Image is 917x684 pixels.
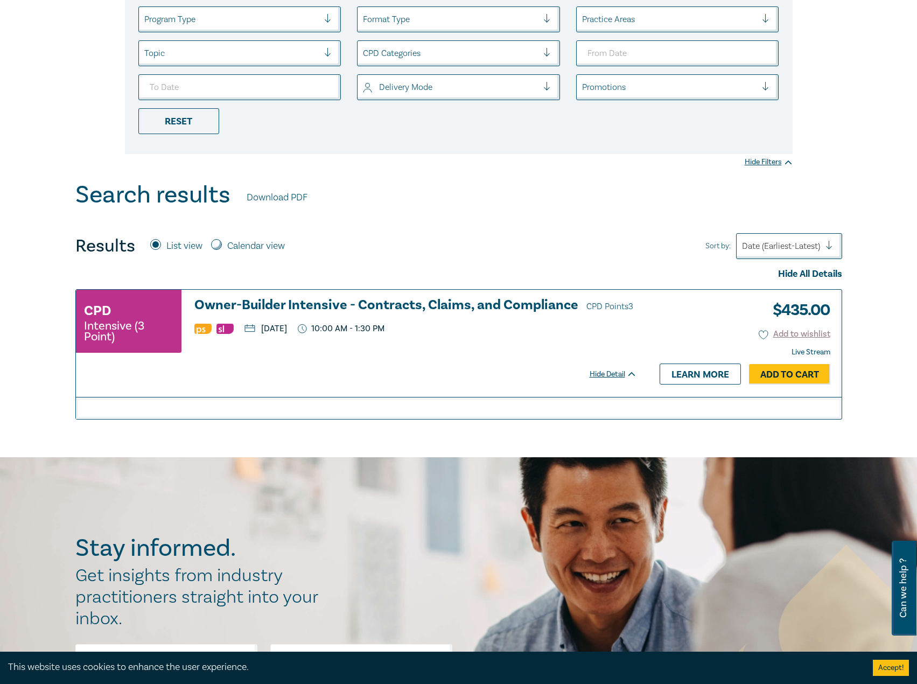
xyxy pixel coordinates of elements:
[270,644,452,670] input: Last Name*
[8,660,857,674] div: This website uses cookies to enhance the user experience.
[363,13,365,25] input: select
[84,320,173,342] small: Intensive (3 Point)
[84,301,111,320] h3: CPD
[138,108,219,134] div: Reset
[586,301,633,312] span: CPD Points 3
[166,239,202,253] label: List view
[759,328,830,340] button: Add to wishlist
[765,298,830,323] h3: $ 435.00
[660,364,741,384] a: Learn more
[75,565,330,630] h2: Get insights from industry practitioners straight into your inbox.
[590,369,649,380] div: Hide Detail
[749,364,830,385] a: Add to Cart
[216,324,234,334] img: Substantive Law
[138,74,341,100] input: To Date
[75,534,330,562] h2: Stay informed.
[576,40,779,66] input: From Date
[745,157,793,167] div: Hide Filters
[363,81,365,93] input: select
[75,235,135,257] h4: Results
[75,644,257,670] input: First Name*
[194,324,212,334] img: Professional Skills
[873,660,909,676] button: Accept cookies
[363,47,365,59] input: select
[194,298,637,314] a: Owner-Builder Intensive - Contracts, Claims, and Compliance CPD Points3
[705,240,731,252] span: Sort by:
[75,181,230,209] h1: Search results
[144,13,146,25] input: select
[75,267,842,281] div: Hide All Details
[582,81,584,93] input: select
[244,324,287,333] p: [DATE]
[582,13,584,25] input: select
[742,240,744,252] input: Sort by
[792,347,830,357] strong: Live Stream
[227,239,285,253] label: Calendar view
[898,547,908,629] span: Can we help ?
[144,47,146,59] input: select
[298,324,385,334] p: 10:00 AM - 1:30 PM
[194,298,637,314] h3: Owner-Builder Intensive - Contracts, Claims, and Compliance
[247,191,307,205] a: Download PDF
